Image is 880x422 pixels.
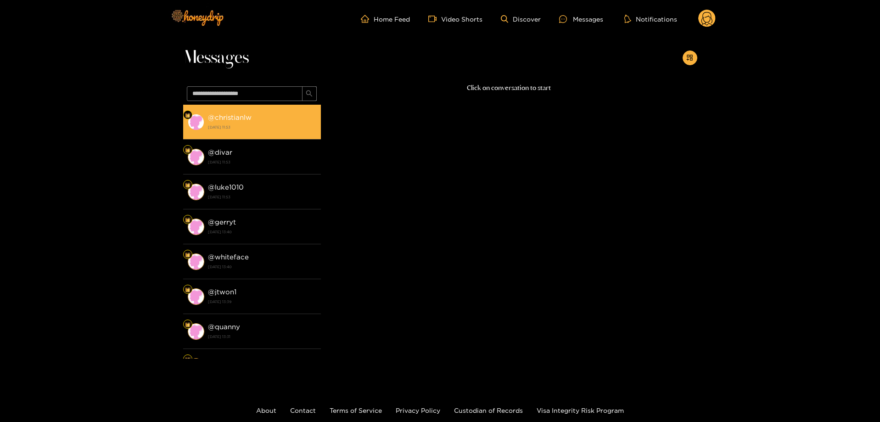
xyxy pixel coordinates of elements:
[185,217,191,223] img: Fan Level
[302,86,317,101] button: search
[361,15,410,23] a: Home Feed
[188,114,204,130] img: conversation
[208,123,316,131] strong: [DATE] 11:53
[183,47,249,69] span: Messages
[686,54,693,62] span: appstore-add
[396,407,440,414] a: Privacy Policy
[454,407,523,414] a: Custodian of Records
[208,358,275,366] strong: @ popcornplayer08
[330,407,382,414] a: Terms of Service
[361,15,374,23] span: home
[501,15,541,23] a: Discover
[185,182,191,188] img: Fan Level
[188,253,204,270] img: conversation
[185,357,191,362] img: Fan Level
[185,147,191,153] img: Fan Level
[208,193,316,201] strong: [DATE] 11:53
[188,323,204,340] img: conversation
[208,263,316,271] strong: [DATE] 13:40
[622,14,680,23] button: Notifications
[185,322,191,327] img: Fan Level
[428,15,482,23] a: Video Shorts
[208,253,249,261] strong: @ whiteface
[428,15,441,23] span: video-camera
[208,323,240,331] strong: @ quanny
[188,219,204,235] img: conversation
[208,113,252,121] strong: @ christianlw
[185,113,191,118] img: Fan Level
[537,407,624,414] a: Visa Integrity Risk Program
[208,228,316,236] strong: [DATE] 13:40
[306,90,313,98] span: search
[208,332,316,341] strong: [DATE] 13:31
[185,287,191,293] img: Fan Level
[188,184,204,200] img: conversation
[683,51,697,65] button: appstore-add
[188,288,204,305] img: conversation
[559,14,603,24] div: Messages
[188,358,204,375] img: conversation
[185,252,191,258] img: Fan Level
[256,407,276,414] a: About
[208,218,236,226] strong: @ gerryt
[290,407,316,414] a: Contact
[208,288,236,296] strong: @ jtwon1
[208,158,316,166] strong: [DATE] 11:53
[321,83,697,93] p: Click on conversation to start
[188,149,204,165] img: conversation
[208,298,316,306] strong: [DATE] 13:39
[208,183,244,191] strong: @ luke1010
[208,148,232,156] strong: @ divar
